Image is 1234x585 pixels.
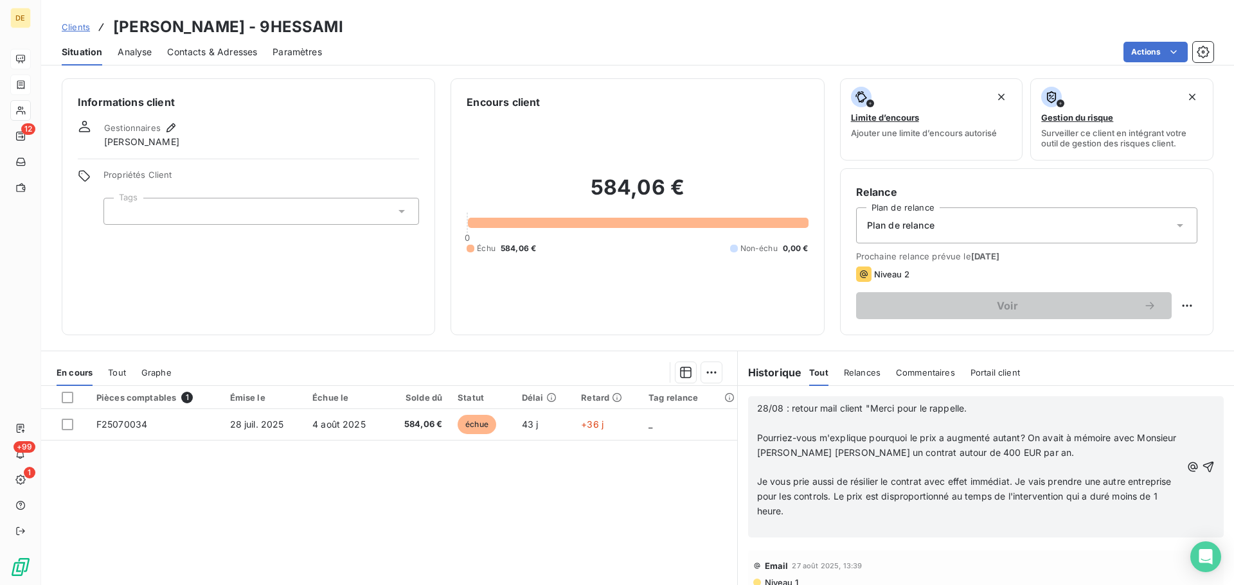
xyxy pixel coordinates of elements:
[96,419,147,430] span: F25070034
[312,392,379,403] div: Échue le
[78,94,419,110] h6: Informations client
[230,419,284,430] span: 28 juil. 2025
[792,562,862,570] span: 27 août 2025, 13:39
[1123,42,1188,62] button: Actions
[10,557,31,577] img: Logo LeanPay
[757,403,967,414] span: 28/08 : retour mail client "Merci pour le rappelle.
[522,419,539,430] span: 43 j
[581,392,633,403] div: Retard
[851,128,997,138] span: Ajouter une limite d’encours autorisé
[103,170,419,188] span: Propriétés Client
[458,392,506,403] div: Statut
[970,367,1020,378] span: Portail client
[104,123,161,133] span: Gestionnaires
[104,135,179,148] span: [PERSON_NAME]
[757,476,1174,516] span: Je vous prie aussi de résilier le contrat avec effet immédiat. Je vais prendre une autre entrepri...
[581,419,604,430] span: +36 j
[113,15,343,39] h3: [PERSON_NAME] - 9HESSAMI
[896,367,955,378] span: Commentaires
[181,392,193,403] span: 1
[394,418,442,431] span: 584,06 €
[1041,128,1203,148] span: Surveiller ce client en intégrant votre outil de gestion des risques client.
[57,367,93,378] span: En cours
[740,243,778,254] span: Non-échu
[648,392,729,403] div: Tag relance
[467,94,540,110] h6: Encours client
[24,467,35,478] span: 1
[757,432,1179,458] span: Pourriez-vous m'explique pourquoi le prix a augmenté autant? On avait à mémoire avec Monsieur [PE...
[273,46,322,58] span: Paramètres
[872,301,1143,311] span: Voir
[62,21,90,33] a: Clients
[167,46,257,58] span: Contacts & Adresses
[10,8,31,28] div: DE
[851,112,919,123] span: Limite d’encours
[394,392,442,403] div: Solde dû
[13,441,35,453] span: +99
[840,78,1023,161] button: Limite d’encoursAjouter une limite d’encours autorisé
[141,367,172,378] span: Graphe
[108,367,126,378] span: Tout
[62,46,102,58] span: Situation
[230,392,298,403] div: Émise le
[1190,541,1221,572] div: Open Intercom Messenger
[477,243,496,254] span: Échu
[809,367,828,378] span: Tout
[62,22,90,32] span: Clients
[856,292,1172,319] button: Voir
[96,392,215,403] div: Pièces comptables
[783,243,809,254] span: 0,00 €
[458,415,496,434] span: échue
[971,251,1000,261] span: [DATE]
[1041,112,1113,123] span: Gestion du risque
[765,561,789,571] span: Email
[874,269,909,279] span: Niveau 2
[312,419,366,430] span: 4 août 2025
[738,365,802,380] h6: Historique
[114,205,125,217] input: Ajouter une valeur
[648,419,652,430] span: _
[867,219,934,232] span: Plan de relance
[856,184,1197,200] h6: Relance
[467,175,808,213] h2: 584,06 €
[21,123,35,135] span: 12
[465,232,470,243] span: 0
[522,392,566,403] div: Délai
[856,251,1197,261] span: Prochaine relance prévue le
[844,367,881,378] span: Relances
[118,46,152,58] span: Analyse
[1030,78,1213,161] button: Gestion du risqueSurveiller ce client en intégrant votre outil de gestion des risques client.
[501,243,536,254] span: 584,06 €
